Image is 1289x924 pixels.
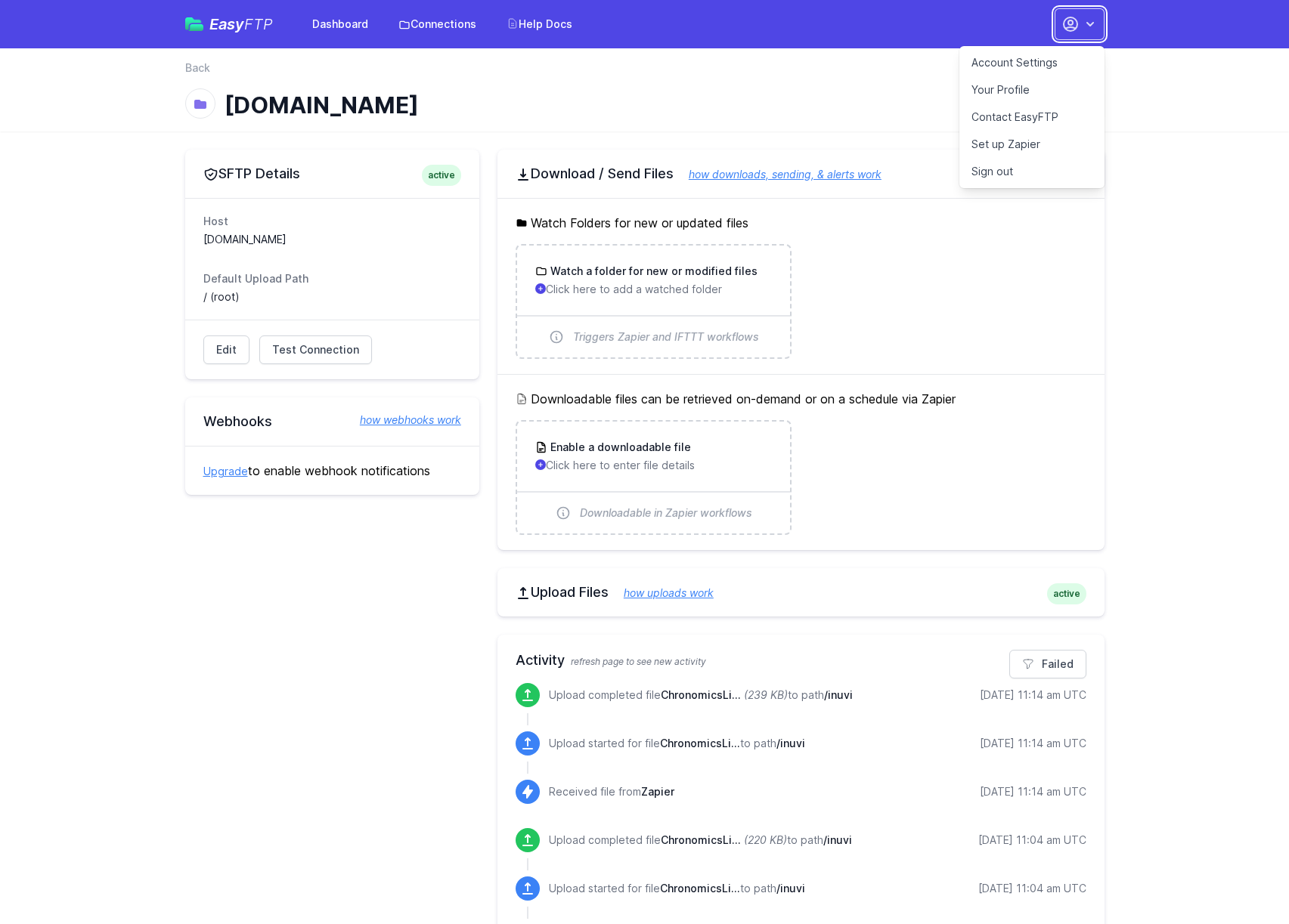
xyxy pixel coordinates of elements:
[244,15,273,33] span: FTP
[959,104,1105,131] a: Contact EasyFTP
[609,586,714,599] a: how uploads work
[185,446,479,495] div: to enable webhook notifications
[980,784,1086,799] div: [DATE] 11:14 am UTC
[660,737,740,749] span: ChronomicsLimited..INT2509000000434.Critical.Result.20250918111252.pdf
[203,165,461,183] h2: SFTP Details
[203,465,248,477] a: Upgrade
[573,329,759,345] span: Triggers Zapier and IFTTT workflows
[661,688,741,701] span: ChronomicsLimited..INT2509000000434.Critical.Result.20250918111252.pdf
[959,131,1105,158] a: Set up Zapier
[185,60,210,76] a: Back
[978,881,1086,896] div: [DATE] 11:04 am UTC
[959,49,1105,76] a: Account Settings
[303,11,377,38] a: Dashboard
[980,688,1086,703] div: [DATE] 11:14 am UTC
[516,650,1086,671] h2: Activity
[549,881,805,896] p: Upload started for file to path
[549,736,805,751] p: Upload started for file to path
[744,688,788,701] i: (239 KB)
[259,335,372,364] a: Test Connection
[549,688,853,703] p: Upload completed file to path
[185,17,203,31] img: easyftp_logo.png
[516,214,1086,232] h5: Watch Folders for new or updated files
[203,232,461,247] dd: [DOMAIN_NAME]
[203,289,461,304] dd: / (root)
[516,165,1086,183] h2: Download / Send Files
[980,736,1086,751] div: [DATE] 11:14 am UTC
[225,91,996,119] h1: [DOMAIN_NAME]
[776,737,805,749] span: /inuvi
[185,17,273,32] a: EasyFTP
[535,458,772,473] p: Click here to enter file details
[959,158,1105,185] a: Sign out
[1047,583,1086,604] span: active
[744,833,787,846] i: (220 KB)
[549,833,852,848] p: Upload completed file to path
[203,271,461,286] dt: Default Upload Path
[978,833,1086,848] div: [DATE] 11:04 am UTC
[389,11,485,38] a: Connections
[516,583,1086,601] h2: Upload Files
[422,165,461,186] span: active
[674,168,882,181] a: how downloads, sending, & alerts work
[516,390,1086,408] h5: Downloadable files can be retrieved on-demand or on a schedule via Zapier
[571,656,706,667] span: refresh page to see new activity
[547,440,691,455] h3: Enable a downloadable file
[345,413,461,428] a: how webhooks work
[1213,848,1271,906] iframe: Drift Widget Chat Controller
[776,882,805,895] span: /inuvi
[549,784,674,799] p: Received file from
[823,833,852,846] span: /inuvi
[535,282,772,297] p: Click here to add a watched folder
[203,413,461,431] h2: Webhooks
[203,214,461,229] dt: Host
[497,11,581,38] a: Help Docs
[203,335,249,364] a: Edit
[517,422,790,533] a: Enable a downloadable file Click here to enter file details Downloadable in Zapier workflows
[580,505,752,521] span: Downloadable in Zapier workflows
[185,60,1105,85] nav: Breadcrumb
[661,833,741,846] span: ChronomicsLimited...Critical.Result.20250918110242.pdf
[1009,650,1086,678] a: Failed
[547,264,758,279] h3: Watch a folder for new or modified files
[959,76,1105,104] a: Your Profile
[272,342,359,357] span: Test Connection
[517,246,790,357] a: Watch a folder for new or modified files Click here to add a watched folder Triggers Zapier and I...
[209,17,273,32] span: Easy
[824,688,853,701] span: /inuvi
[660,882,740,895] span: ChronomicsLimited...Critical.Result.20250918110242.pdf
[641,785,674,798] span: Zapier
